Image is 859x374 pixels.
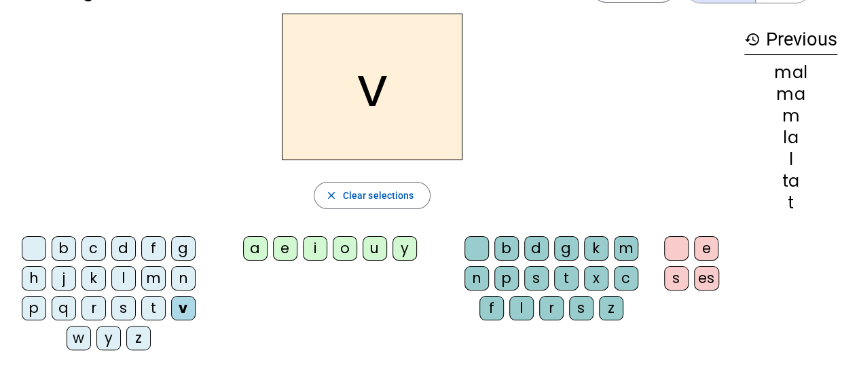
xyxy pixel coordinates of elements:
[392,236,417,261] div: y
[333,236,357,261] div: o
[96,326,121,350] div: y
[554,236,579,261] div: g
[81,266,106,291] div: k
[52,266,76,291] div: j
[363,236,387,261] div: u
[494,266,519,291] div: p
[343,187,414,204] span: Clear selections
[539,296,564,320] div: r
[744,24,837,55] h3: Previous
[694,236,718,261] div: e
[464,266,489,291] div: n
[52,296,76,320] div: q
[314,182,431,209] button: Clear selections
[524,266,549,291] div: s
[273,236,297,261] div: e
[141,266,166,291] div: m
[494,236,519,261] div: b
[141,236,166,261] div: f
[67,326,91,350] div: w
[744,64,837,81] div: mal
[141,296,166,320] div: t
[325,189,337,202] mat-icon: close
[22,266,46,291] div: h
[111,266,136,291] div: l
[584,266,608,291] div: x
[111,296,136,320] div: s
[171,266,196,291] div: n
[599,296,623,320] div: z
[282,14,462,160] h2: v
[111,236,136,261] div: d
[81,236,106,261] div: c
[126,326,151,350] div: z
[744,151,837,168] div: l
[744,130,837,146] div: la
[524,236,549,261] div: d
[171,236,196,261] div: g
[694,266,719,291] div: es
[554,266,579,291] div: t
[509,296,534,320] div: l
[614,266,638,291] div: c
[303,236,327,261] div: i
[744,108,837,124] div: m
[744,173,837,189] div: ta
[52,236,76,261] div: b
[744,195,837,211] div: t
[569,296,593,320] div: s
[81,296,106,320] div: r
[584,236,608,261] div: k
[744,86,837,102] div: ma
[614,236,638,261] div: m
[744,31,761,48] mat-icon: history
[243,236,268,261] div: a
[171,296,196,320] div: v
[479,296,504,320] div: f
[22,296,46,320] div: p
[664,266,689,291] div: s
